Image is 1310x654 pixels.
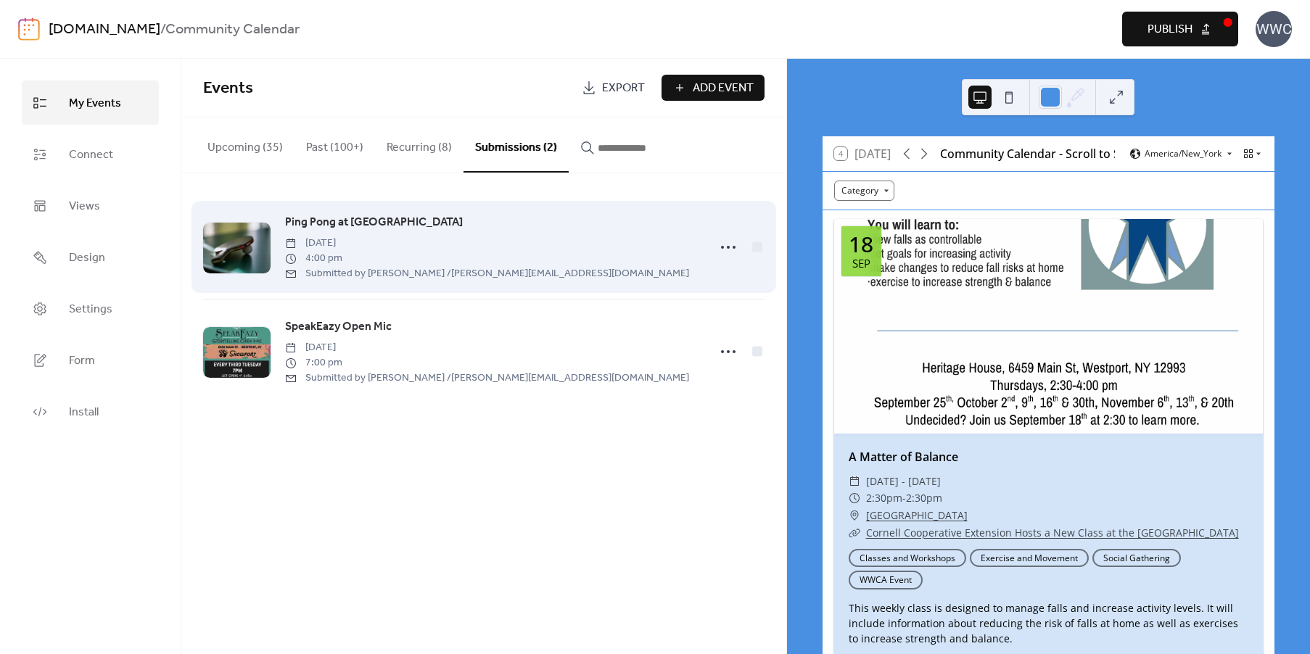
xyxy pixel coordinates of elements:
span: Publish [1148,21,1192,38]
b: / [160,16,165,44]
div: WWC [1256,11,1292,47]
span: SpeakEazy Open Mic [285,318,392,336]
a: A Matter of Balance [849,449,958,465]
a: Form [22,338,159,382]
a: Connect [22,132,159,176]
span: - [902,489,906,507]
div: This weekly class is designed to manage falls and increase activity levels. It will include infor... [834,600,1263,646]
a: Settings [22,286,159,331]
a: Export [571,75,656,101]
a: Views [22,183,159,228]
span: Events [203,73,253,104]
a: [GEOGRAPHIC_DATA] [866,507,968,524]
span: My Events [69,92,121,115]
a: SpeakEazy Open Mic [285,318,392,336]
div: Community Calendar - Scroll to See More! [940,145,1115,162]
span: 7:00 pm [285,355,689,371]
div: ​ [849,473,860,490]
button: Past (100+) [294,117,375,171]
button: Upcoming (35) [196,117,294,171]
div: ​ [849,507,860,524]
span: Submitted by [PERSON_NAME] / [PERSON_NAME][EMAIL_ADDRESS][DOMAIN_NAME] [285,266,689,281]
a: Cornell Cooperative Extension Hosts a New Class at the [GEOGRAPHIC_DATA] [866,526,1239,539]
button: Add Event [662,75,765,101]
div: 18 [849,233,873,255]
span: 2:30pm [906,489,942,507]
span: Add Event [693,80,754,97]
span: Views [69,195,100,218]
span: America/New_York [1145,149,1222,158]
a: Ping Pong at [GEOGRAPHIC_DATA] [285,213,463,232]
span: [DATE] [285,340,689,355]
span: Install [69,401,99,423]
a: Install [22,389,159,434]
button: Publish [1122,12,1238,46]
span: Settings [69,298,112,320]
span: Ping Pong at [GEOGRAPHIC_DATA] [285,214,463,231]
span: Form [69,349,95,372]
span: Connect [69,144,113,166]
button: Submissions (2) [464,117,569,173]
span: 4:00 pm [285,251,689,266]
span: Export [602,80,645,97]
a: [DOMAIN_NAME] [49,16,160,44]
div: ​ [849,524,860,542]
img: logo [18,17,40,41]
div: ​ [849,489,860,507]
button: Recurring (8) [375,117,464,171]
span: Design [69,247,105,269]
a: My Events [22,80,159,125]
span: [DATE] - [DATE] [866,473,941,490]
span: Submitted by [PERSON_NAME] / [PERSON_NAME][EMAIL_ADDRESS][DOMAIN_NAME] [285,371,689,386]
span: 2:30pm [866,489,902,507]
b: Community Calendar [165,16,300,44]
div: Sep [852,258,870,269]
span: [DATE] [285,236,689,251]
a: Design [22,235,159,279]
